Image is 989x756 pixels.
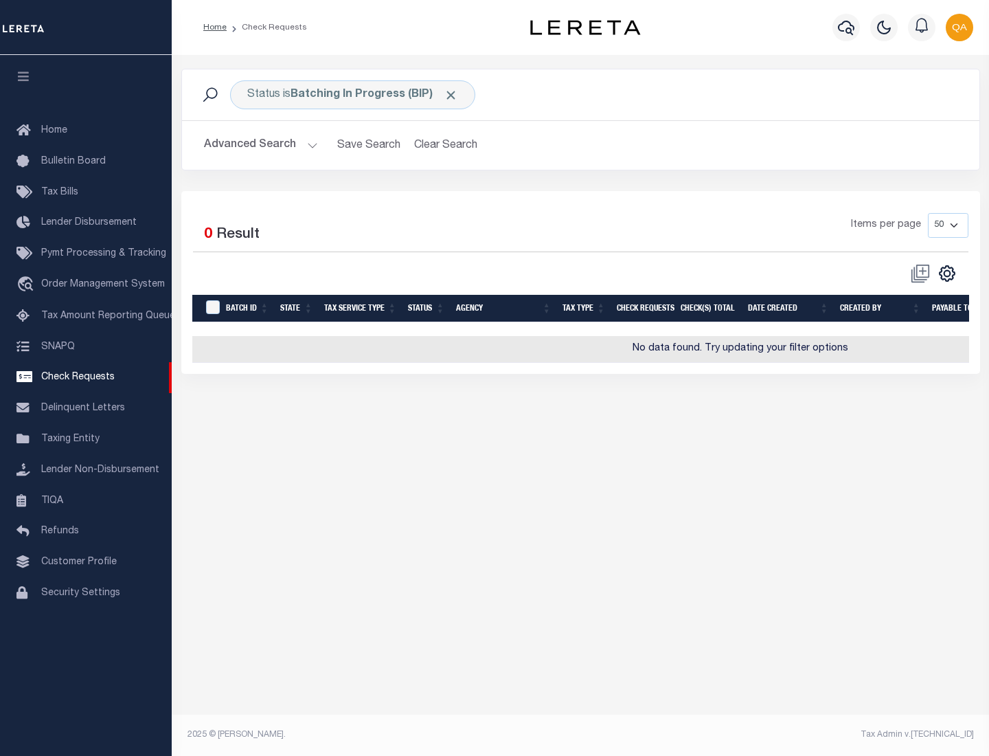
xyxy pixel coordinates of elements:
div: Status is [230,80,475,109]
li: Check Requests [227,21,307,34]
th: Batch Id: activate to sort column ascending [220,295,275,323]
span: Delinquent Letters [41,403,125,413]
th: Tax Type: activate to sort column ascending [557,295,611,323]
span: Items per page [851,218,921,233]
span: Taxing Entity [41,434,100,444]
span: 0 [204,227,212,242]
span: Tax Bills [41,188,78,197]
span: Bulletin Board [41,157,106,166]
span: Customer Profile [41,557,117,567]
th: Agency: activate to sort column ascending [451,295,557,323]
span: Lender Non-Disbursement [41,465,159,475]
span: Refunds [41,526,79,536]
span: Order Management System [41,280,165,289]
th: Status: activate to sort column ascending [402,295,451,323]
label: Result [216,224,260,246]
button: Save Search [329,132,409,159]
div: 2025 © [PERSON_NAME]. [177,729,581,741]
span: TIQA [41,496,63,505]
span: SNAPQ [41,342,75,351]
th: Date Created: activate to sort column ascending [742,295,834,323]
span: Lender Disbursement [41,218,137,227]
img: svg+xml;base64,PHN2ZyB4bWxucz0iaHR0cDovL3d3dy53My5vcmcvMjAwMC9zdmciIHBvaW50ZXItZXZlbnRzPSJub25lIi... [946,14,973,41]
span: Home [41,126,67,135]
span: Tax Amount Reporting Queue [41,311,175,321]
span: Check Requests [41,373,115,382]
button: Advanced Search [204,132,318,159]
th: Check Requests [611,295,675,323]
span: Click to Remove [444,88,458,102]
span: Pymt Processing & Tracking [41,249,166,258]
th: Check(s) Total [675,295,742,323]
span: Security Settings [41,588,120,598]
i: travel_explore [16,276,38,294]
div: Tax Admin v.[TECHNICAL_ID] [591,729,974,741]
th: Created By: activate to sort column ascending [834,295,927,323]
button: Clear Search [409,132,484,159]
th: Tax Service Type: activate to sort column ascending [319,295,402,323]
a: Home [203,23,227,32]
img: logo-dark.svg [530,20,640,35]
b: Batching In Progress (BIP) [291,89,458,100]
th: State: activate to sort column ascending [275,295,319,323]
